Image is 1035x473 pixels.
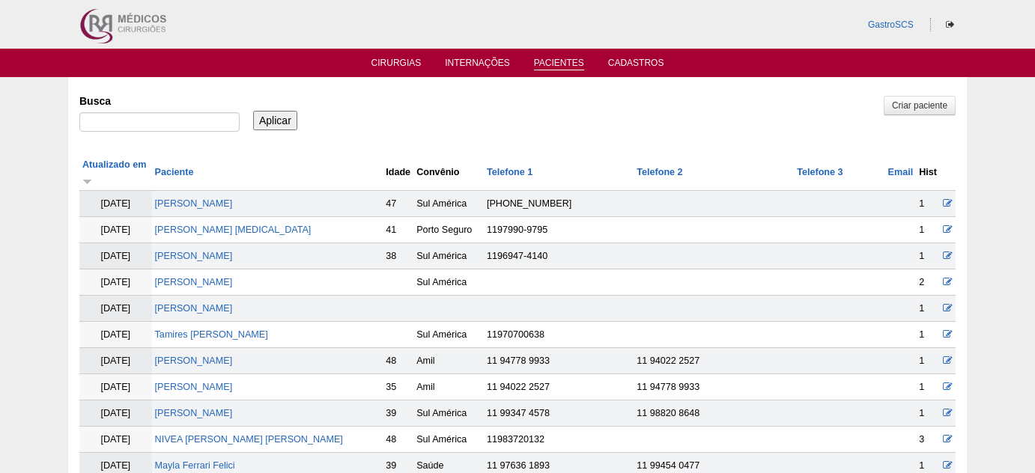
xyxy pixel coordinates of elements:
[155,434,343,445] a: NIVEA [PERSON_NAME] [PERSON_NAME]
[484,322,634,348] td: 11970700638
[79,217,152,243] td: [DATE]
[413,427,484,453] td: Sul América
[79,296,152,322] td: [DATE]
[484,427,634,453] td: 11983720132
[155,408,233,418] a: [PERSON_NAME]
[884,96,956,115] a: Criar paciente
[383,243,413,269] td: 38
[383,154,413,191] th: Idade
[383,427,413,453] td: 48
[484,191,634,217] td: [PHONE_NUMBER]
[253,111,297,130] input: Aplicar
[916,427,940,453] td: 3
[383,348,413,374] td: 48
[155,355,233,366] a: [PERSON_NAME]
[79,94,240,109] label: Busca
[383,374,413,400] td: 35
[155,225,312,235] a: [PERSON_NAME] [MEDICAL_DATA]
[916,374,940,400] td: 1
[413,348,484,374] td: Amil
[82,159,146,185] a: Atualizado em
[916,243,940,269] td: 1
[155,329,268,340] a: Tamires [PERSON_NAME]
[797,167,843,177] a: Telefone 3
[445,58,510,73] a: Internações
[637,167,682,177] a: Telefone 2
[413,269,484,296] td: Sul América
[413,154,484,191] th: Convênio
[487,167,532,177] a: Telefone 1
[946,20,954,29] i: Sair
[79,374,152,400] td: [DATE]
[916,400,940,427] td: 1
[916,217,940,243] td: 1
[916,269,940,296] td: 2
[634,348,794,374] td: 11 94022 2527
[155,251,233,261] a: [PERSON_NAME]
[413,217,484,243] td: Porto Seguro
[155,460,235,471] a: Mayla Ferrari Felici
[383,191,413,217] td: 47
[413,191,484,217] td: Sul América
[79,243,152,269] td: [DATE]
[916,154,940,191] th: Hist
[383,400,413,427] td: 39
[371,58,422,73] a: Cirurgias
[413,322,484,348] td: Sul América
[383,217,413,243] td: 41
[155,382,233,392] a: [PERSON_NAME]
[79,427,152,453] td: [DATE]
[79,191,152,217] td: [DATE]
[79,348,152,374] td: [DATE]
[155,198,233,209] a: [PERSON_NAME]
[484,400,634,427] td: 11 99347 4578
[888,167,914,177] a: Email
[79,269,152,296] td: [DATE]
[634,374,794,400] td: 11 94778 9933
[155,167,194,177] a: Paciente
[608,58,664,73] a: Cadastros
[916,322,940,348] td: 1
[534,58,584,70] a: Pacientes
[916,191,940,217] td: 1
[155,303,233,314] a: [PERSON_NAME]
[79,322,152,348] td: [DATE]
[484,243,634,269] td: 1196947-4140
[916,296,940,322] td: 1
[79,400,152,427] td: [DATE]
[413,243,484,269] td: Sul América
[634,400,794,427] td: 11 98820 8648
[413,374,484,400] td: Amil
[484,348,634,374] td: 11 94778 9933
[916,348,940,374] td: 1
[155,277,233,287] a: [PERSON_NAME]
[868,19,914,30] a: GastroSCS
[484,217,634,243] td: 1197990-9795
[79,112,240,132] input: Digite os termos que você deseja procurar.
[484,374,634,400] td: 11 94022 2527
[82,176,92,186] img: ordem crescente
[413,400,484,427] td: Sul América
